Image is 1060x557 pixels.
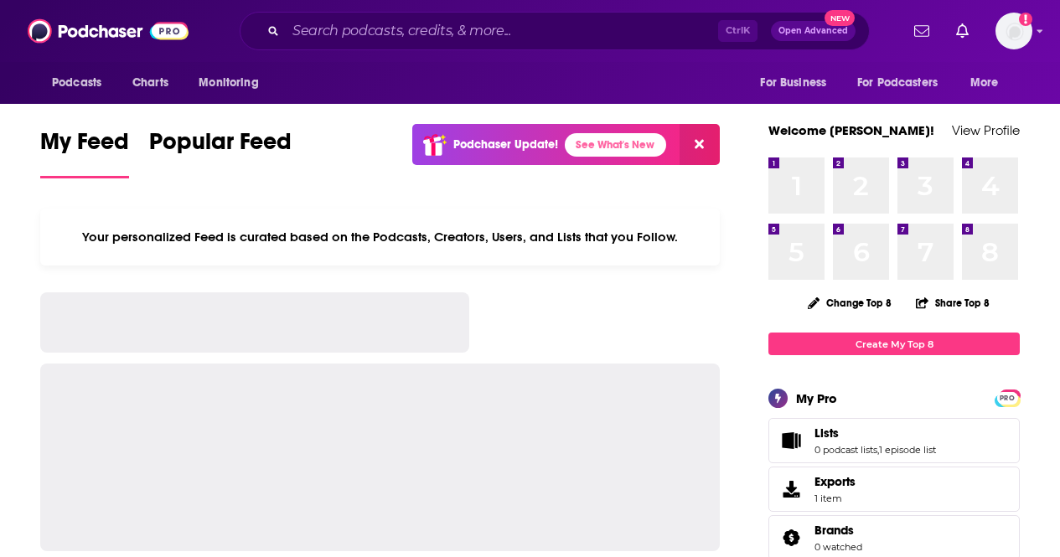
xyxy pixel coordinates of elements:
span: For Podcasters [857,71,938,95]
svg: Add a profile image [1019,13,1032,26]
span: Exports [774,477,808,501]
input: Search podcasts, credits, & more... [286,18,718,44]
div: Search podcasts, credits, & more... [240,12,870,50]
button: Share Top 8 [915,286,990,319]
span: Brands [814,523,854,538]
a: Exports [768,467,1020,512]
a: 1 episode list [879,444,936,456]
button: open menu [959,67,1020,99]
a: See What's New [565,133,666,157]
span: Ctrl K [718,20,758,42]
a: Lists [774,429,808,452]
a: 0 watched [814,541,862,553]
span: Charts [132,71,168,95]
button: open menu [748,67,847,99]
span: Popular Feed [149,127,292,166]
a: 0 podcast lists [814,444,877,456]
span: , [877,444,879,456]
img: Podchaser - Follow, Share and Rate Podcasts [28,15,189,47]
span: Podcasts [52,71,101,95]
span: New [825,10,855,26]
span: My Feed [40,127,129,166]
a: Welcome [PERSON_NAME]! [768,122,934,138]
button: open menu [187,67,280,99]
a: Brands [774,526,808,549]
span: 1 item [814,493,856,504]
span: PRO [997,392,1017,405]
a: Lists [814,425,936,441]
p: Podchaser Update! [453,137,558,152]
span: Exports [814,474,856,489]
button: open menu [846,67,962,99]
span: Lists [814,425,839,441]
span: For Business [760,71,826,95]
button: Show profile menu [995,13,1032,49]
span: Lists [768,418,1020,463]
div: My Pro [796,390,837,406]
span: More [970,71,999,95]
a: My Feed [40,127,129,178]
a: View Profile [952,122,1020,138]
span: Open Advanced [778,27,848,35]
span: Monitoring [199,71,258,95]
button: Open AdvancedNew [771,21,856,41]
a: Show notifications dropdown [949,17,975,45]
a: Brands [814,523,862,538]
img: User Profile [995,13,1032,49]
div: Your personalized Feed is curated based on the Podcasts, Creators, Users, and Lists that you Follow. [40,209,720,266]
button: open menu [40,67,123,99]
a: PRO [997,391,1017,404]
span: Logged in as veronica.smith [995,13,1032,49]
a: Charts [122,67,178,99]
a: Create My Top 8 [768,333,1020,355]
a: Show notifications dropdown [907,17,936,45]
button: Change Top 8 [798,292,902,313]
a: Popular Feed [149,127,292,178]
